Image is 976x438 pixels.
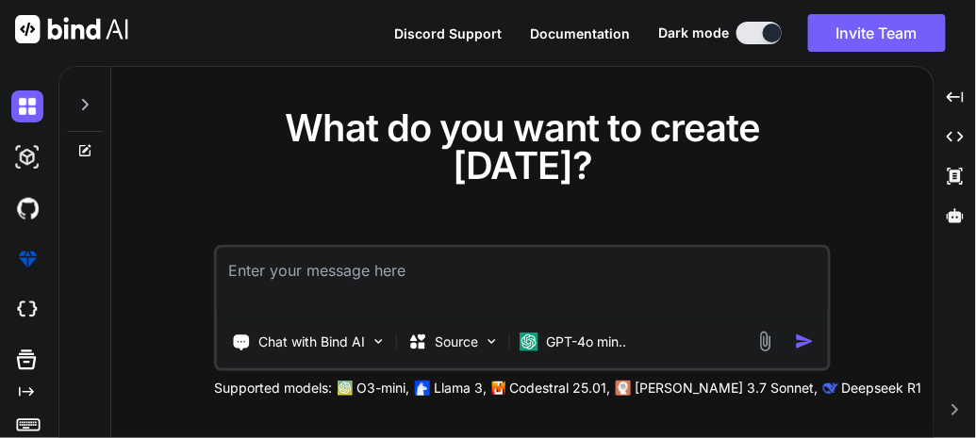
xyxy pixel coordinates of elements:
[635,379,818,397] p: [PERSON_NAME] 3.7 Sonnet,
[11,141,43,173] img: darkAi-studio
[808,14,946,52] button: Invite Team
[435,333,478,351] p: Source
[285,105,760,188] span: What do you want to create [DATE]?
[356,379,409,397] p: O3-mini,
[15,15,128,43] img: Bind AI
[509,379,610,397] p: Codestral 25.01,
[371,333,387,349] img: Pick Tools
[258,333,365,351] p: Chat with Bind AI
[658,24,729,42] span: Dark mode
[546,333,626,351] p: GPT-4o min..
[11,192,43,224] img: githubDark
[492,381,505,395] img: Mistral-AI
[214,379,332,397] p: Supported models:
[530,25,630,41] span: Documentation
[11,243,43,275] img: premium
[795,332,815,351] img: icon
[823,381,838,396] img: claude
[484,333,500,349] img: Pick Models
[434,379,487,397] p: Llama 3,
[394,24,502,43] button: Discord Support
[415,381,430,396] img: Llama2
[11,90,43,122] img: darkChat
[11,294,43,326] img: cloudideIcon
[338,381,353,396] img: GPT-4
[394,25,502,41] span: Discord Support
[520,333,538,351] img: GPT-4o mini
[530,24,630,43] button: Documentation
[616,381,631,396] img: claude
[842,379,922,397] p: Deepseek R1
[754,331,776,352] img: attachment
